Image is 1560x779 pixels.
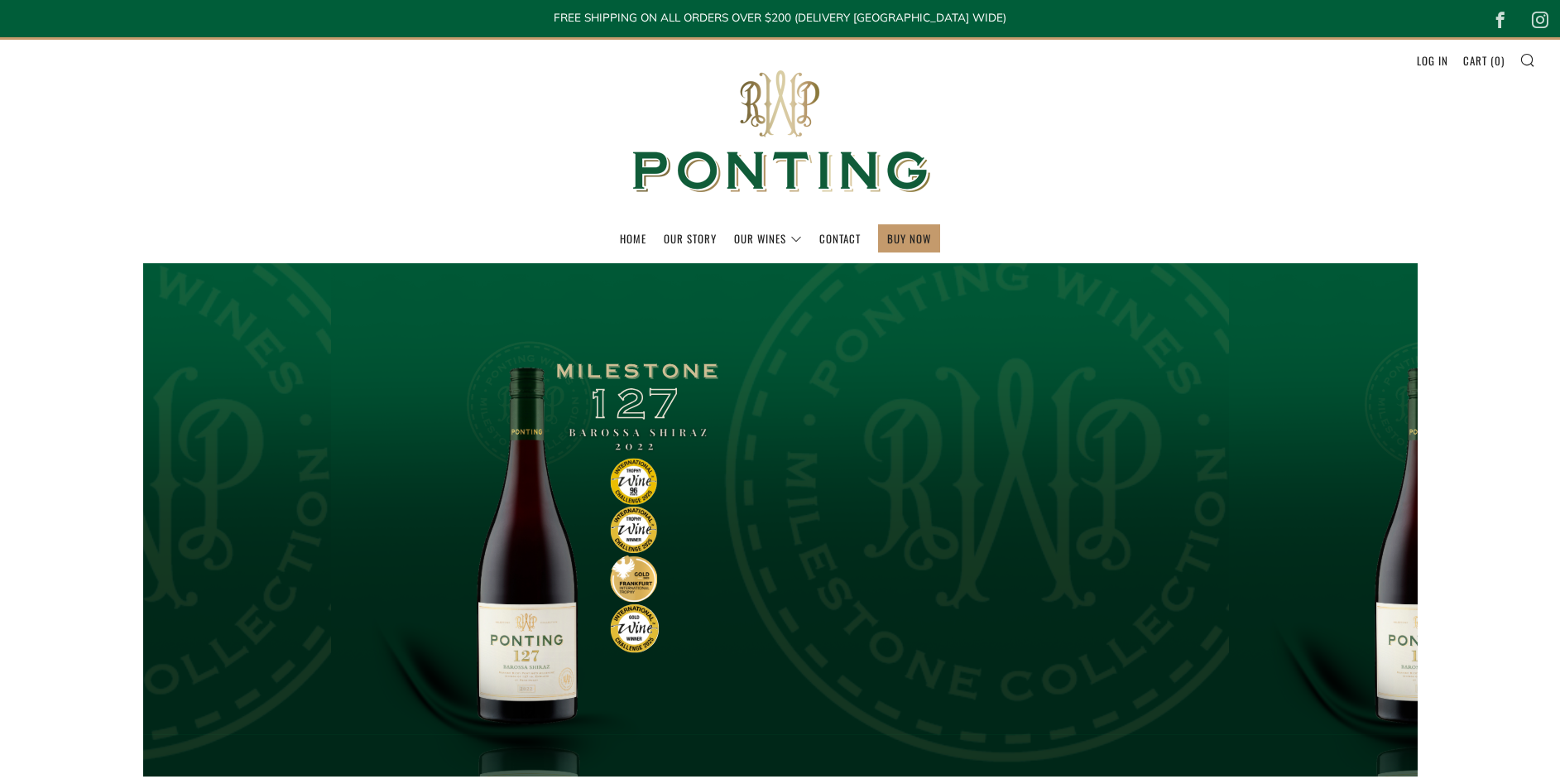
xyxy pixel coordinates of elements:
[620,225,646,252] a: Home
[664,225,717,252] a: Our Story
[819,225,861,252] a: Contact
[887,225,931,252] a: BUY NOW
[615,40,946,224] img: Ponting Wines
[734,225,802,252] a: Our Wines
[1495,52,1501,69] span: 0
[1417,47,1448,74] a: Log in
[1463,47,1505,74] a: Cart (0)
